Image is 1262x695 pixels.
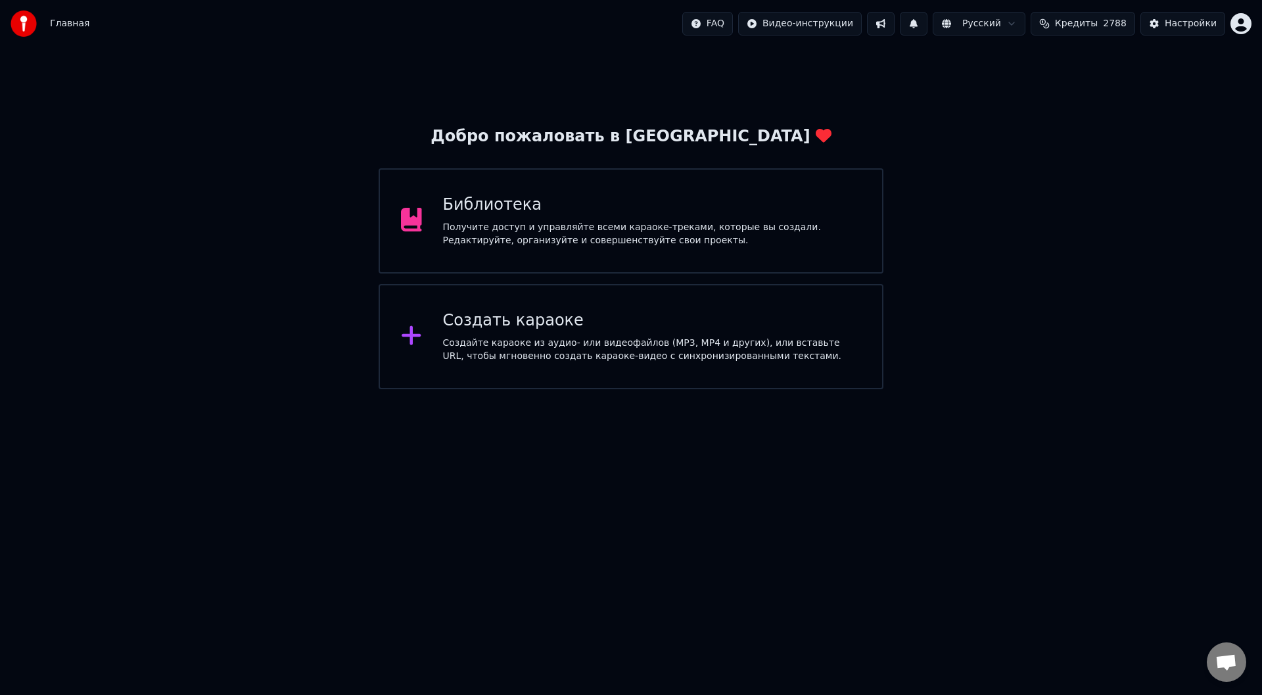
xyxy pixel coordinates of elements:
[50,17,89,30] span: Главная
[443,310,862,331] div: Создать караоке
[431,126,831,147] div: Добро пожаловать в [GEOGRAPHIC_DATA]
[11,11,37,37] img: youka
[1165,17,1217,30] div: Настройки
[1031,12,1135,36] button: Кредиты2788
[1055,17,1098,30] span: Кредиты
[1140,12,1225,36] button: Настройки
[682,12,733,36] button: FAQ
[443,337,862,363] div: Создайте караоке из аудио- или видеофайлов (MP3, MP4 и других), или вставьте URL, чтобы мгновенно...
[738,12,862,36] button: Видео-инструкции
[443,221,862,247] div: Получите доступ и управляйте всеми караоке-треками, которые вы создали. Редактируйте, организуйте...
[1207,642,1246,682] div: Открытый чат
[1103,17,1127,30] span: 2788
[50,17,89,30] nav: breadcrumb
[443,195,862,216] div: Библиотека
